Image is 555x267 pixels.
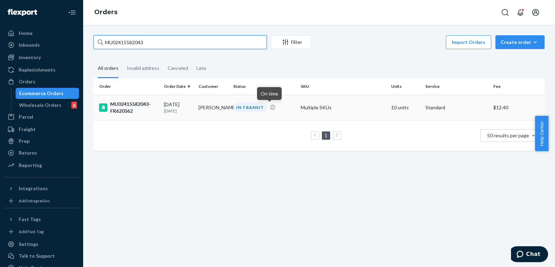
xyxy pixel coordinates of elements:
[19,138,29,145] div: Prep
[196,95,230,120] td: [PERSON_NAME]
[89,2,123,22] ol: breadcrumbs
[168,59,188,77] div: Canceled
[19,113,33,120] div: Parcel
[99,101,158,114] div: MU02415582043-FR620362
[19,54,41,61] div: Inventory
[4,136,79,147] a: Prep
[4,214,79,225] button: Fast Tags
[298,78,388,95] th: SKU
[498,6,512,19] button: Open Search Box
[19,66,55,73] div: Replenishments
[423,78,490,95] th: Service
[529,6,543,19] button: Open account menu
[8,9,37,16] img: Flexport logo
[4,76,79,87] a: Orders
[388,78,423,95] th: Units
[425,104,487,111] p: Standard
[127,59,159,77] div: Invalid address
[535,116,548,151] button: Help Center
[4,239,79,250] a: Settings
[388,95,423,120] td: 10 units
[230,78,298,95] th: Status
[19,162,42,169] div: Reporting
[196,59,206,77] div: Late
[4,197,79,205] a: Add Integration
[164,108,193,114] p: [DATE]
[323,132,329,138] a: Page 1 is your current page
[161,78,196,95] th: Order Date
[511,246,548,264] iframe: Opens a widget where you can chat to one of our agents
[4,183,79,194] button: Integrations
[4,111,79,122] a: Parcel
[233,103,267,112] div: IN TRANSIT
[4,28,79,39] a: Home
[19,198,50,204] div: Add Integration
[19,78,35,85] div: Orders
[164,101,193,114] div: [DATE]
[19,149,37,156] div: Returns
[19,30,33,37] div: Home
[19,185,48,192] div: Integrations
[261,90,278,97] p: On time
[19,42,40,48] div: Inbounds
[513,6,527,19] button: Open notifications
[4,124,79,135] a: Freight
[19,241,38,248] div: Settings
[4,160,79,171] a: Reporting
[4,147,79,158] a: Returns
[487,132,529,138] span: 50 results per page
[65,6,79,19] button: Close Navigation
[19,126,36,133] div: Freight
[271,35,311,49] button: Filter
[4,64,79,75] a: Replenishments
[94,78,161,95] th: Order
[19,216,41,223] div: Fast Tags
[491,95,545,120] td: $12.40
[71,102,77,109] div: 6
[446,35,491,49] button: Import Orders
[495,35,545,49] button: Create order
[19,229,44,234] div: Add Fast Tag
[4,250,79,261] button: Talk to Support
[19,102,61,109] div: Wholesale Orders
[271,39,311,46] div: Filter
[491,78,545,95] th: Fee
[4,228,79,236] a: Add Fast Tag
[19,90,63,97] div: Ecommerce Orders
[19,252,55,259] div: Talk to Support
[94,8,117,16] a: Orders
[4,52,79,63] a: Inventory
[16,100,79,111] a: Wholesale Orders6
[98,59,118,78] div: All orders
[501,39,539,46] div: Create order
[298,95,388,120] td: Multiple SKUs
[4,39,79,50] a: Inbounds
[94,35,267,49] input: Search orders
[199,83,228,89] div: Customer
[16,88,79,99] a: Ecommerce Orders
